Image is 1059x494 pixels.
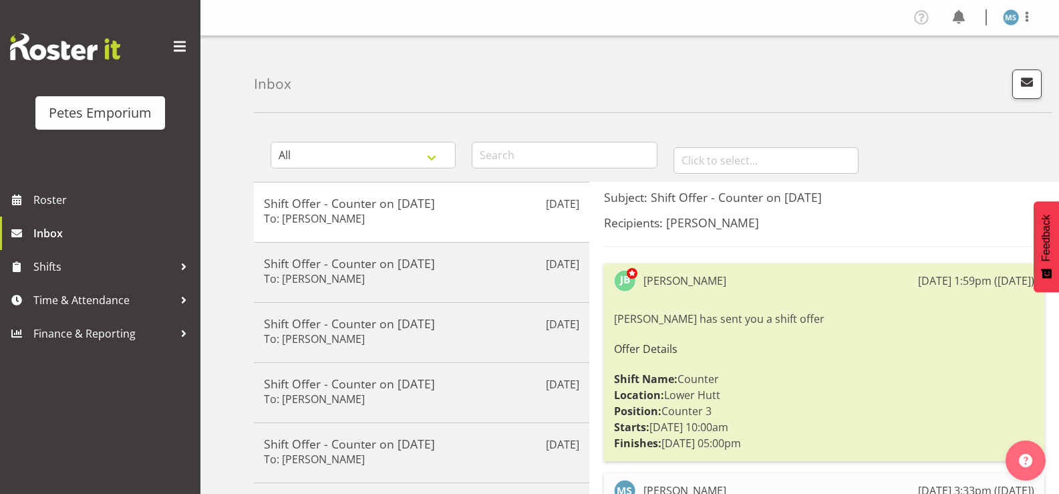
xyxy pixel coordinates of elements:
p: [DATE] [546,196,579,212]
strong: Position: [614,404,661,418]
h6: To: [PERSON_NAME] [264,212,365,225]
img: jodine-bunn132.jpg [614,270,635,291]
h5: Recipients: [PERSON_NAME] [604,215,1044,230]
h5: Shift Offer - Counter on [DATE] [264,316,579,331]
strong: Shift Name: [614,372,677,386]
strong: Finishes: [614,436,661,451]
img: maureen-sellwood712.jpg [1003,9,1019,25]
h5: Shift Offer - Counter on [DATE] [264,196,579,211]
h6: To: [PERSON_NAME] [264,453,365,466]
input: Click to select... [673,147,859,174]
p: [DATE] [546,256,579,272]
div: Petes Emporium [49,103,152,123]
div: [PERSON_NAME] has sent you a shift offer Counter Lower Hutt Counter 3 [DATE] 10:00am [DATE] 05:00pm [614,307,1034,455]
img: Rosterit website logo [10,33,120,60]
img: help-xxl-2.png [1019,454,1032,467]
p: [DATE] [546,376,579,392]
div: [PERSON_NAME] [643,273,726,289]
span: Inbox [33,223,194,243]
p: [DATE] [546,437,579,453]
p: [DATE] [546,316,579,332]
h6: To: [PERSON_NAME] [264,392,365,406]
div: [DATE] 1:59pm ([DATE]) [918,273,1034,289]
span: Feedback [1040,215,1052,261]
input: Search [472,142,657,168]
span: Finance & Reporting [33,324,174,344]
h5: Shift Offer - Counter on [DATE] [264,437,579,451]
button: Feedback - Show survey [1034,201,1059,292]
span: Roster [33,190,194,210]
h5: Subject: Shift Offer - Counter on [DATE] [604,190,1044,205]
strong: Starts: [614,420,649,435]
h6: Offer Details [614,343,1034,355]
strong: Location: [614,388,664,402]
h5: Shift Offer - Counter on [DATE] [264,376,579,391]
span: Time & Attendance [33,290,174,310]
h6: To: [PERSON_NAME] [264,272,365,285]
h5: Shift Offer - Counter on [DATE] [264,256,579,271]
h6: To: [PERSON_NAME] [264,332,365,346]
h4: Inbox [254,76,291,92]
span: Shifts [33,257,174,277]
